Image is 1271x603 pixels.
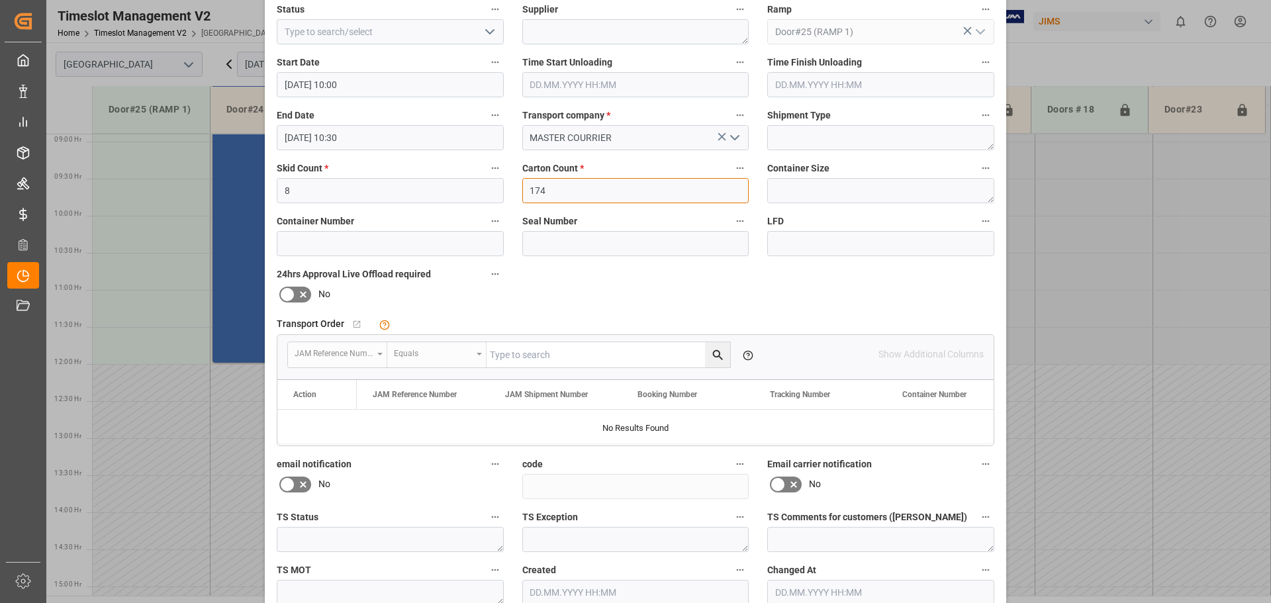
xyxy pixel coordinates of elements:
button: Created [731,561,749,579]
span: Container Size [767,162,829,175]
span: Status [277,3,305,17]
span: JAM Reference Number [373,390,457,399]
button: Seal Number [731,212,749,230]
input: Type to search/select [277,19,504,44]
span: Supplier [522,3,558,17]
div: JAM Reference Number [295,344,373,359]
button: TS Comments for customers ([PERSON_NAME]) [977,508,994,526]
input: DD.MM.YYYY HH:MM [277,125,504,150]
input: DD.MM.YYYY HH:MM [522,72,749,97]
span: Booking Number [637,390,697,399]
span: Transport Order [277,317,344,331]
span: Start Date [277,56,320,70]
span: Tracking Number [770,390,830,399]
button: open menu [969,22,989,42]
span: Transport company [522,109,610,122]
span: No [318,477,330,491]
button: Start Date [487,54,504,71]
button: End Date [487,107,504,124]
span: JAM Shipment Number [505,390,588,399]
span: 24hrs Approval Live Offload required [277,267,431,281]
span: Container Number [277,214,354,228]
button: TS MOT [487,561,504,579]
button: Container Number [487,212,504,230]
span: TS Exception [522,510,578,524]
span: End Date [277,109,314,122]
input: DD.MM.YYYY HH:MM [767,72,994,97]
button: Supplier [731,1,749,18]
button: Status [487,1,504,18]
button: Ramp [977,1,994,18]
button: email notification [487,455,504,473]
button: code [731,455,749,473]
span: Carton Count [522,162,584,175]
button: LFD [977,212,994,230]
span: TS Status [277,510,318,524]
div: Equals [394,344,472,359]
button: Shipment Type [977,107,994,124]
button: Time Start Unloading [731,54,749,71]
span: TS MOT [277,563,311,577]
button: Time Finish Unloading [977,54,994,71]
button: open menu [724,128,744,148]
span: Container Number [902,390,966,399]
span: LFD [767,214,784,228]
button: TS Exception [731,508,749,526]
button: TS Status [487,508,504,526]
button: Container Size [977,160,994,177]
span: No [809,477,821,491]
button: Email carrier notification [977,455,994,473]
input: DD.MM.YYYY HH:MM [277,72,504,97]
button: open menu [479,22,498,42]
input: Type to search [487,342,730,367]
span: Time Finish Unloading [767,56,862,70]
input: Type to search/select [767,19,994,44]
span: Shipment Type [767,109,831,122]
div: Action [293,390,316,399]
span: Time Start Unloading [522,56,612,70]
span: No [318,287,330,301]
span: code [522,457,543,471]
span: Skid Count [277,162,328,175]
button: Changed At [977,561,994,579]
button: open menu [387,342,487,367]
span: Created [522,563,556,577]
button: open menu [288,342,387,367]
button: search button [705,342,730,367]
button: Transport company * [731,107,749,124]
span: email notification [277,457,352,471]
span: Changed At [767,563,816,577]
button: 24hrs Approval Live Offload required [487,265,504,283]
button: Skid Count * [487,160,504,177]
span: Seal Number [522,214,577,228]
span: TS Comments for customers ([PERSON_NAME]) [767,510,967,524]
button: Carton Count * [731,160,749,177]
span: Ramp [767,3,792,17]
span: Email carrier notification [767,457,872,471]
